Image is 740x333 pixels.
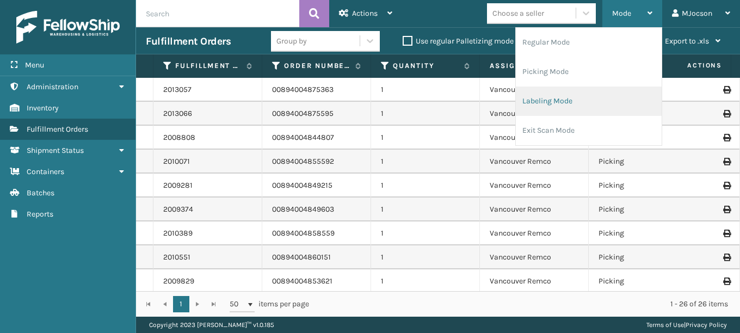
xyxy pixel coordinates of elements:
h3: Fulfillment Orders [146,35,231,48]
td: 00894004853621 [262,269,371,293]
a: Terms of Use [646,321,684,329]
td: 00894004858559 [262,221,371,245]
label: Fulfillment Order Id [175,61,241,71]
a: 2010389 [163,228,193,239]
td: 1 [371,221,480,245]
td: 1 [371,126,480,150]
td: 1 [371,150,480,174]
span: 50 [230,299,246,310]
td: 1 [371,78,480,102]
a: 2010071 [163,156,190,167]
div: Choose a seller [492,8,544,19]
li: Picking Mode [516,57,662,87]
td: Picking [589,174,698,198]
li: Exit Scan Mode [516,116,662,145]
td: 1 [371,174,480,198]
td: Picking [589,221,698,245]
label: Order Number [284,61,350,71]
a: 2009281 [163,180,193,191]
td: 1 [371,269,480,293]
td: Vancouver Remco [480,174,589,198]
i: Print Label [723,277,730,285]
span: Actions [653,57,729,75]
div: Group by [276,35,307,47]
td: Vancouver Remco [480,78,589,102]
span: Menu [25,60,44,70]
td: Vancouver Remco [480,198,589,221]
td: 1 [371,245,480,269]
td: Vancouver Remco [480,221,589,245]
td: 00894004875363 [262,78,371,102]
i: Print Label [723,158,730,165]
label: Quantity [393,61,459,71]
td: 1 [371,102,480,126]
a: 1 [173,296,189,312]
i: Print Label [723,86,730,94]
span: Actions [352,9,378,18]
li: Labeling Mode [516,87,662,116]
a: 2010551 [163,252,190,263]
a: 2013066 [163,108,192,119]
td: Vancouver Remco [480,150,589,174]
a: 2009829 [163,276,194,287]
td: Picking [589,150,698,174]
i: Print Label [723,110,730,118]
td: Picking [589,198,698,221]
td: 00894004844807 [262,126,371,150]
li: Regular Mode [516,28,662,57]
label: Assigned Warehouse [490,61,568,71]
span: Mode [612,9,631,18]
td: 00894004875595 [262,102,371,126]
a: 2013057 [163,84,192,95]
i: Print Label [723,134,730,141]
td: Vancouver Remco [480,102,589,126]
td: 1 [371,198,480,221]
a: Privacy Policy [686,321,727,329]
i: Print Label [723,254,730,261]
span: Containers [27,167,64,176]
span: Fulfillment Orders [27,125,88,134]
td: 00894004849603 [262,198,371,221]
td: Vancouver Remco [480,126,589,150]
span: Export to .xls [665,36,709,46]
td: Picking [589,245,698,269]
span: Shipment Status [27,146,84,155]
i: Print Label [723,182,730,189]
img: logo [16,11,120,44]
a: 2009374 [163,204,193,215]
div: 1 - 26 of 26 items [324,299,728,310]
label: Use regular Palletizing mode [403,36,514,46]
a: 2008808 [163,132,195,143]
td: Picking [589,269,698,293]
p: Copyright 2023 [PERSON_NAME]™ v 1.0.185 [149,317,274,333]
div: | [646,317,727,333]
span: Reports [27,209,53,219]
span: Administration [27,82,78,91]
i: Print Label [723,230,730,237]
td: 00894004849215 [262,174,371,198]
span: Inventory [27,103,59,113]
td: Vancouver Remco [480,245,589,269]
td: 00894004855592 [262,150,371,174]
td: 00894004860151 [262,245,371,269]
i: Print Label [723,206,730,213]
td: Vancouver Remco [480,269,589,293]
span: items per page [230,296,309,312]
span: Batches [27,188,54,198]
